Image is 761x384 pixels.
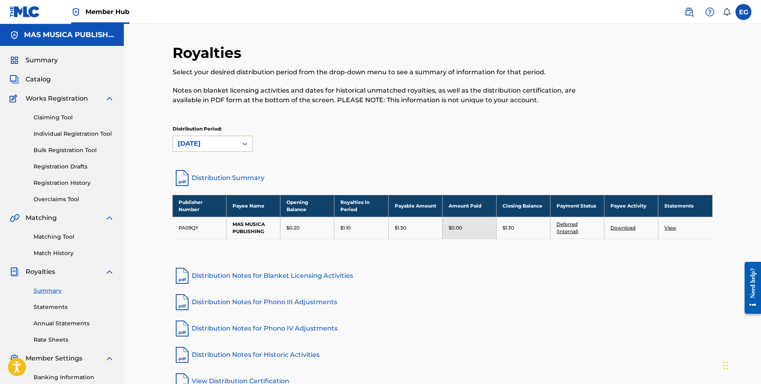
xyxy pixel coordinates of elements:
[34,179,114,187] a: Registration History
[26,75,51,84] span: Catalog
[503,224,514,232] p: $1.30
[34,249,114,257] a: Match History
[227,217,280,239] td: MAS MUSICA PUBLISHING
[34,130,114,138] a: Individual Registration Tool
[280,195,334,217] th: Opening Balance
[334,195,388,217] th: Royalties in Period
[26,213,57,223] span: Matching
[34,336,114,344] a: Rate Sheets
[173,345,192,364] img: pdf
[34,146,114,154] a: Bulk Registration Tool
[10,75,19,84] img: Catalog
[173,319,192,338] img: pdf
[610,225,636,231] a: Download
[173,217,227,239] td: PA09QY
[395,224,406,232] p: $1.30
[604,195,658,217] th: Payee Activity
[85,7,129,16] span: Member Hub
[681,4,697,20] a: Public Search
[26,94,88,103] span: Works Registration
[173,125,252,133] p: Distribution Period:
[34,303,114,311] a: Statements
[705,7,715,17] img: help
[10,55,58,65] a: SummarySummary
[10,55,19,65] img: Summary
[496,195,550,217] th: Closing Balance
[286,224,300,232] p: $0.20
[388,195,442,217] th: Payable Amount
[34,162,114,171] a: Registration Drafts
[24,30,114,40] h5: MAS MUSICA PUBLISHING
[449,224,462,232] p: $0.00
[10,213,20,223] img: Matching
[34,287,114,295] a: Summary
[34,319,114,328] a: Annual Statements
[658,195,712,217] th: Statements
[10,30,19,40] img: Accounts
[173,195,227,217] th: Publisher Number
[173,293,713,312] a: Distribution Notes for Phono III Adjustments
[34,373,114,382] a: Banking Information
[173,168,713,188] a: Distribution Summary
[173,168,192,188] img: distribution-summary-pdf
[702,4,718,20] div: Help
[10,267,19,277] img: Royalties
[105,94,114,103] img: expand
[10,6,40,18] img: MLC Logo
[10,354,19,363] img: Member Settings
[173,44,245,62] h2: Royalties
[26,267,55,277] span: Royalties
[173,345,713,364] a: Distribution Notes for Historic Activities
[227,195,280,217] th: Payee Name
[34,233,114,241] a: Matching Tool
[105,354,114,363] img: expand
[684,7,694,17] img: search
[173,266,713,285] a: Distribution Notes for Blanket Licensing Activities
[173,319,713,338] a: Distribution Notes for Phono IV Adjustments
[340,224,351,232] p: $1.10
[735,4,751,20] div: User Menu
[442,195,496,217] th: Amount Paid
[10,94,20,103] img: Works Registration
[173,86,588,105] p: Notes on blanket licensing activities and dates for historical unmatched royalties, as well as th...
[721,346,761,384] iframe: Chat Widget
[173,293,192,312] img: pdf
[71,7,81,17] img: Top Rightsholder
[105,267,114,277] img: expand
[550,195,604,217] th: Payment Status
[723,354,728,378] div: Drag
[173,266,192,285] img: pdf
[723,8,731,16] div: Notifications
[178,139,233,148] div: [DATE]
[10,75,51,84] a: CatalogCatalog
[556,221,578,234] a: Deferred (Internal)
[173,67,588,77] p: Select your desired distribution period from the drop-down menu to see a summary of information f...
[105,213,114,223] img: expand
[26,354,82,363] span: Member Settings
[34,113,114,122] a: Claiming Tool
[34,195,114,204] a: Overclaims Tool
[26,55,58,65] span: Summary
[739,255,761,320] iframe: Resource Center
[664,225,676,231] a: View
